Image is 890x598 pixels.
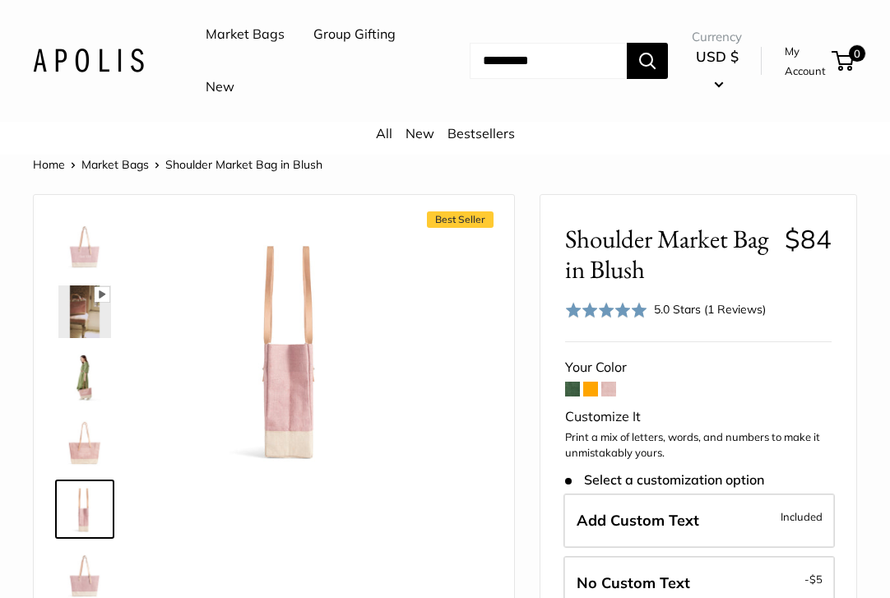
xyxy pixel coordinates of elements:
[692,44,742,96] button: USD $
[376,125,392,141] a: All
[55,282,114,341] a: Shoulder Market Bag in Blush
[81,157,149,172] a: Market Bags
[565,405,832,429] div: Customize It
[58,417,111,470] img: Shoulder Market Bag in Blush
[406,125,434,141] a: New
[692,25,742,49] span: Currency
[809,573,823,586] span: $5
[55,216,114,276] a: Shoulder Market Bag in Blush
[313,22,396,47] a: Group Gifting
[565,472,763,488] span: Select a customization option
[58,351,111,404] img: Shoulder Market Bag in Blush
[33,157,65,172] a: Home
[165,157,322,172] span: Shoulder Market Bag in Blush
[470,43,627,79] input: Search...
[577,573,690,592] span: No Custom Text
[565,224,772,285] span: Shoulder Market Bag in Blush
[165,220,423,477] img: Shoulder Market Bag in Blush
[785,223,832,255] span: $84
[849,45,865,62] span: 0
[447,125,515,141] a: Bestsellers
[565,298,766,322] div: 5.0 Stars (1 Reviews)
[781,507,823,526] span: Included
[33,49,144,72] img: Apolis
[206,22,285,47] a: Market Bags
[206,75,234,100] a: New
[565,355,832,380] div: Your Color
[563,494,835,548] label: Add Custom Text
[577,511,699,530] span: Add Custom Text
[427,211,494,228] span: Best Seller
[804,569,823,589] span: -
[58,285,111,338] img: Shoulder Market Bag in Blush
[58,483,111,535] img: Shoulder Market Bag in Blush
[58,220,111,272] img: Shoulder Market Bag in Blush
[565,429,832,461] p: Print a mix of letters, words, and numbers to make it unmistakably yours.
[55,414,114,473] a: Shoulder Market Bag in Blush
[55,348,114,407] a: Shoulder Market Bag in Blush
[785,41,826,81] a: My Account
[654,300,766,318] div: 5.0 Stars (1 Reviews)
[55,480,114,539] a: Shoulder Market Bag in Blush
[33,154,322,175] nav: Breadcrumb
[627,43,668,79] button: Search
[696,48,739,65] span: USD $
[833,51,854,71] a: 0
